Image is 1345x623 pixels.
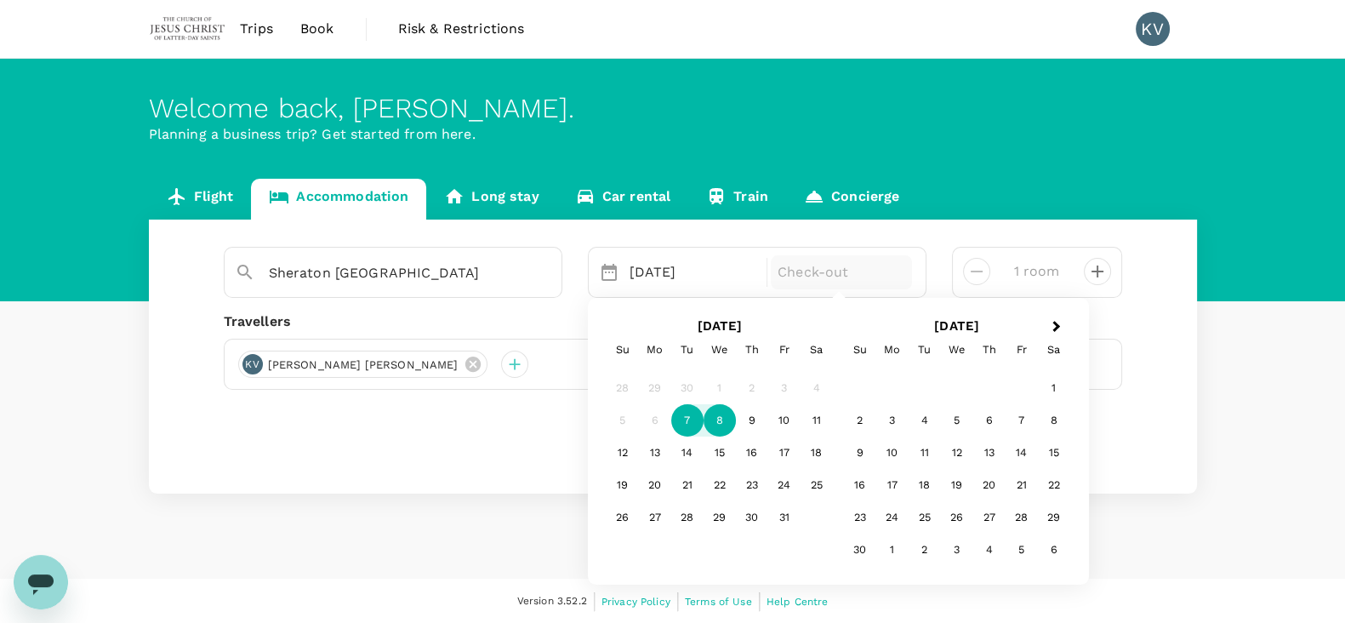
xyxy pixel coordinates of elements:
[1006,404,1038,437] div: Choose Friday, November 7th, 2025
[768,437,801,469] div: Choose Friday, October 17th, 2025
[736,404,768,437] div: Choose Thursday, October 9th, 2025
[838,318,1075,334] h2: [DATE]
[149,179,252,220] a: Flight
[639,469,671,501] div: Choose Monday, October 20th, 2025
[736,372,768,404] div: Not available Thursday, October 2nd, 2025
[941,334,973,366] div: Wednesday
[876,437,909,469] div: Choose Monday, November 10th, 2025
[224,311,1122,332] div: Travellers
[704,437,736,469] div: Choose Wednesday, October 15th, 2025
[704,334,736,366] div: Wednesday
[768,334,801,366] div: Friday
[909,334,941,366] div: Tuesday
[1038,469,1070,501] div: Choose Saturday, November 22nd, 2025
[768,469,801,501] div: Choose Friday, October 24th, 2025
[258,357,469,374] span: [PERSON_NAME] [PERSON_NAME]
[601,592,670,611] a: Privacy Policy
[607,372,833,534] div: Month October, 2025
[941,501,973,534] div: Choose Wednesday, November 26th, 2025
[704,372,736,404] div: Not available Wednesday, October 1st, 2025
[1038,437,1070,469] div: Choose Saturday, November 15th, 2025
[736,334,768,366] div: Thursday
[973,469,1006,501] div: Choose Thursday, November 20th, 2025
[238,351,487,378] div: KV[PERSON_NAME] [PERSON_NAME]
[844,334,876,366] div: Sunday
[973,334,1006,366] div: Thursday
[876,404,909,437] div: Choose Monday, November 3rd, 2025
[269,260,504,286] input: Search cities, hotels, work locations
[973,404,1006,437] div: Choose Thursday, November 6th, 2025
[550,271,553,275] button: Open
[607,437,639,469] div: Choose Sunday, October 12th, 2025
[801,437,833,469] div: Choose Saturday, October 18th, 2025
[876,534,909,566] div: Choose Monday, December 1st, 2025
[1038,501,1070,534] div: Choose Saturday, November 29th, 2025
[149,124,1197,145] p: Planning a business trip? Get started from here.
[671,334,704,366] div: Tuesday
[973,501,1006,534] div: Choose Thursday, November 27th, 2025
[704,501,736,534] div: Choose Wednesday, October 29th, 2025
[876,469,909,501] div: Choose Monday, November 17th, 2025
[704,469,736,501] div: Choose Wednesday, October 22nd, 2025
[1038,404,1070,437] div: Choose Saturday, November 8th, 2025
[704,404,736,437] div: Choose Wednesday, October 8th, 2025
[300,19,334,39] span: Book
[801,404,833,437] div: Choose Saturday, October 11th, 2025
[242,354,263,374] div: KV
[909,501,941,534] div: Choose Tuesday, November 25th, 2025
[14,555,68,609] iframe: Button to launch messaging window
[941,534,973,566] div: Choose Wednesday, December 3rd, 2025
[607,334,639,366] div: Sunday
[251,179,426,220] a: Accommodation
[1038,372,1070,404] div: Choose Saturday, November 1st, 2025
[844,469,876,501] div: Choose Sunday, November 16th, 2025
[607,501,639,534] div: Choose Sunday, October 26th, 2025
[685,596,752,608] span: Terms of Use
[844,437,876,469] div: Choose Sunday, November 9th, 2025
[768,372,801,404] div: Not available Friday, October 3rd, 2025
[688,179,786,220] a: Train
[639,372,671,404] div: Not available Monday, September 29th, 2025
[671,501,704,534] div: Choose Tuesday, October 28th, 2025
[736,437,768,469] div: Choose Thursday, October 16th, 2025
[801,469,833,501] div: Choose Saturday, October 25th, 2025
[1084,258,1111,285] button: decrease
[601,596,670,608] span: Privacy Policy
[685,592,752,611] a: Terms of Use
[639,437,671,469] div: Choose Monday, October 13th, 2025
[768,404,801,437] div: Choose Friday, October 10th, 2025
[767,592,829,611] a: Help Centre
[671,372,704,404] div: Not available Tuesday, September 30th, 2025
[517,593,587,610] span: Version 3.52.2
[941,469,973,501] div: Choose Wednesday, November 19th, 2025
[1045,314,1072,341] button: Next Month
[844,404,876,437] div: Choose Sunday, November 2nd, 2025
[601,318,839,334] h2: [DATE]
[671,437,704,469] div: Choose Tuesday, October 14th, 2025
[639,404,671,437] div: Not available Monday, October 6th, 2025
[398,19,525,39] span: Risk & Restrictions
[786,179,917,220] a: Concierge
[1038,534,1070,566] div: Choose Saturday, December 6th, 2025
[909,437,941,469] div: Choose Tuesday, November 11th, 2025
[1006,469,1038,501] div: Choose Friday, November 21st, 2025
[1006,437,1038,469] div: Choose Friday, November 14th, 2025
[607,469,639,501] div: Choose Sunday, October 19th, 2025
[1006,501,1038,534] div: Choose Friday, November 28th, 2025
[767,596,829,608] span: Help Centre
[623,255,764,289] div: [DATE]
[909,469,941,501] div: Choose Tuesday, November 18th, 2025
[671,404,704,437] div: Not available Tuesday, October 7th, 2025
[768,501,801,534] div: Choose Friday, October 31st, 2025
[973,437,1006,469] div: Choose Thursday, November 13th, 2025
[876,501,909,534] div: Choose Monday, November 24th, 2025
[1006,534,1038,566] div: Choose Friday, December 5th, 2025
[844,534,876,566] div: Choose Sunday, November 30th, 2025
[1004,258,1070,285] input: Add rooms
[909,404,941,437] div: Choose Tuesday, November 4th, 2025
[639,501,671,534] div: Choose Monday, October 27th, 2025
[876,334,909,366] div: Monday
[149,10,227,48] img: The Malaysian Church of Jesus Christ of Latter-day Saints
[844,372,1070,566] div: Month November, 2025
[801,334,833,366] div: Saturday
